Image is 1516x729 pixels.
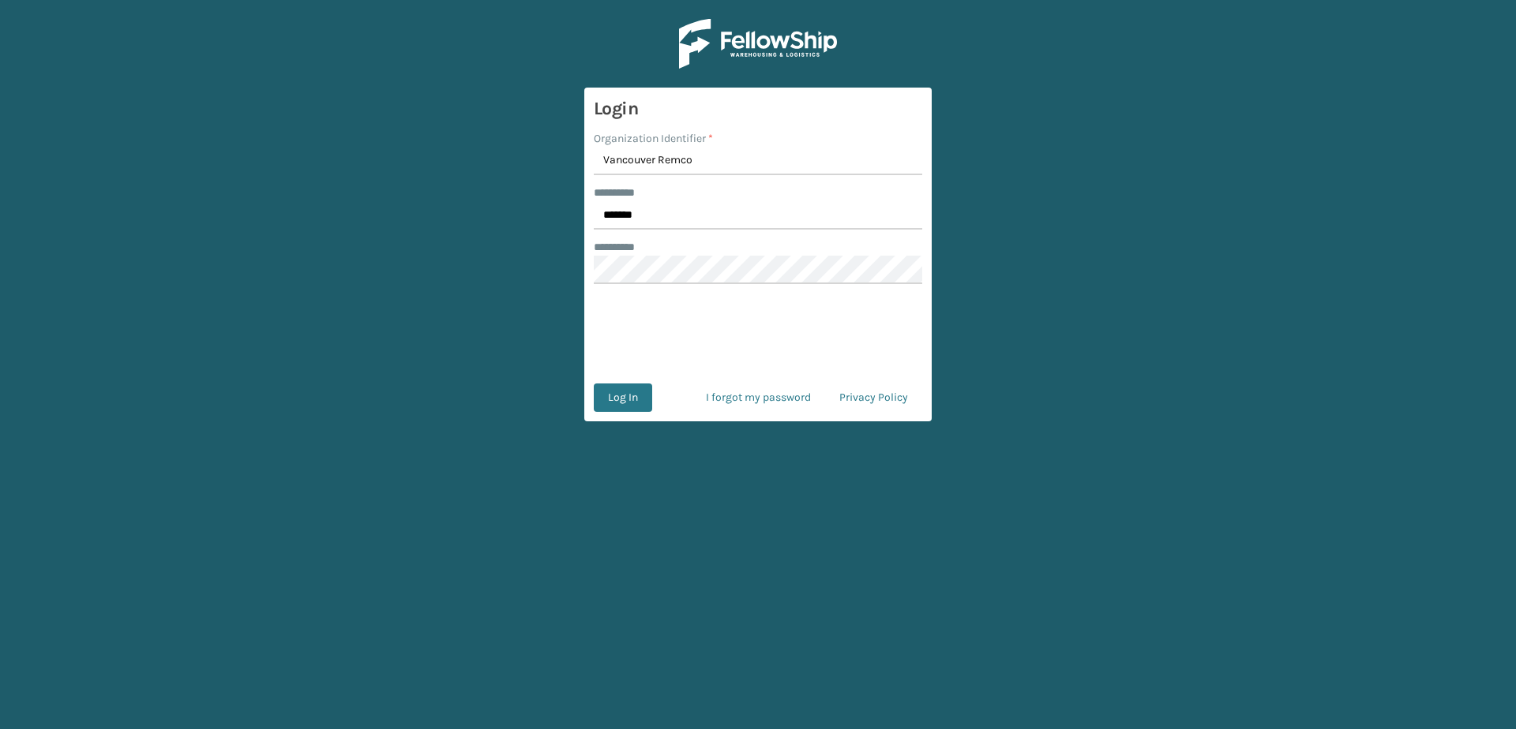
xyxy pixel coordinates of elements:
[594,130,713,147] label: Organization Identifier
[679,19,837,69] img: Logo
[638,303,878,364] iframe: reCAPTCHA
[594,97,922,121] h3: Login
[692,383,825,412] a: I forgot my password
[825,383,922,412] a: Privacy Policy
[594,383,652,412] button: Log In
